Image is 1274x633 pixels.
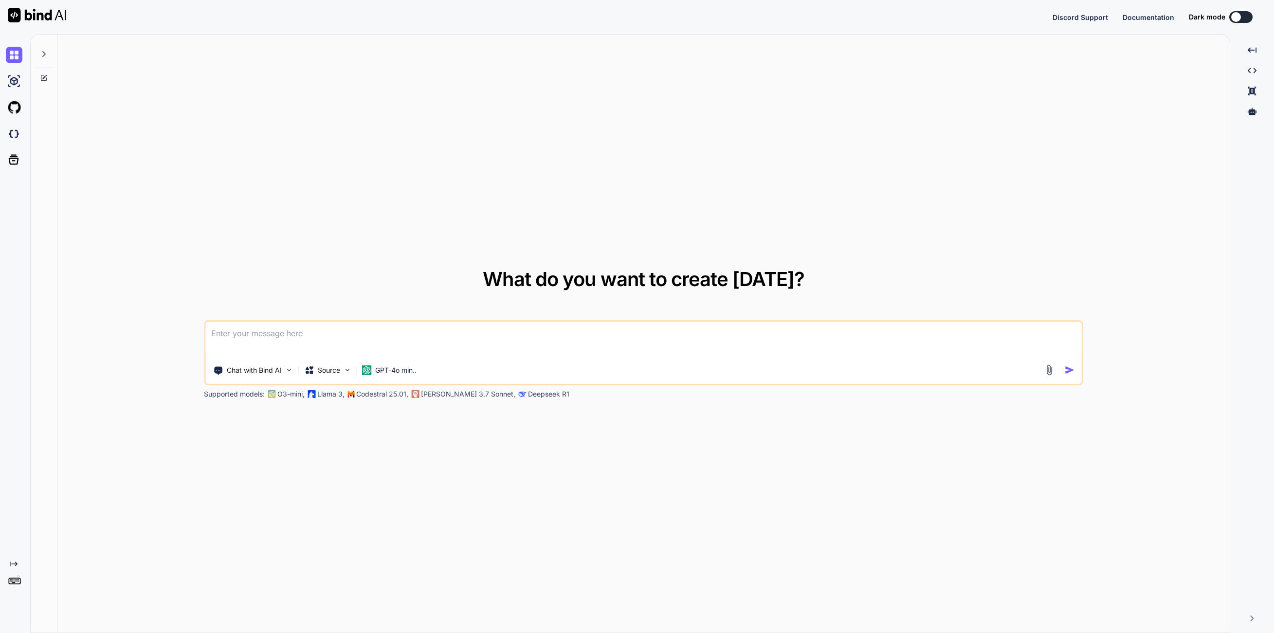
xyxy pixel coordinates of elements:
p: Supported models: [204,389,265,399]
span: Dark mode [1189,12,1225,22]
img: claude [411,390,419,398]
img: ai-studio [6,73,22,90]
p: Llama 3, [317,389,345,399]
p: Deepseek R1 [528,389,569,399]
img: attachment [1044,364,1055,376]
img: Mistral-AI [347,391,354,398]
img: GPT-4o mini [362,365,371,375]
img: Llama2 [308,390,315,398]
img: Pick Models [343,366,351,374]
span: Documentation [1123,13,1174,21]
img: Bind AI [8,8,66,22]
img: claude [518,390,526,398]
p: O3-mini, [277,389,305,399]
p: Chat with Bind AI [227,365,282,375]
p: Source [318,365,340,375]
button: Documentation [1123,12,1174,22]
span: Discord Support [1053,13,1108,21]
img: darkCloudIdeIcon [6,126,22,142]
button: Discord Support [1053,12,1108,22]
p: GPT-4o min.. [375,365,417,375]
img: chat [6,47,22,63]
img: Pick Tools [285,366,293,374]
img: icon [1065,365,1075,375]
p: Codestral 25.01, [356,389,408,399]
img: githubLight [6,99,22,116]
span: What do you want to create [DATE]? [483,267,804,291]
p: [PERSON_NAME] 3.7 Sonnet, [421,389,515,399]
img: GPT-4 [268,390,275,398]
